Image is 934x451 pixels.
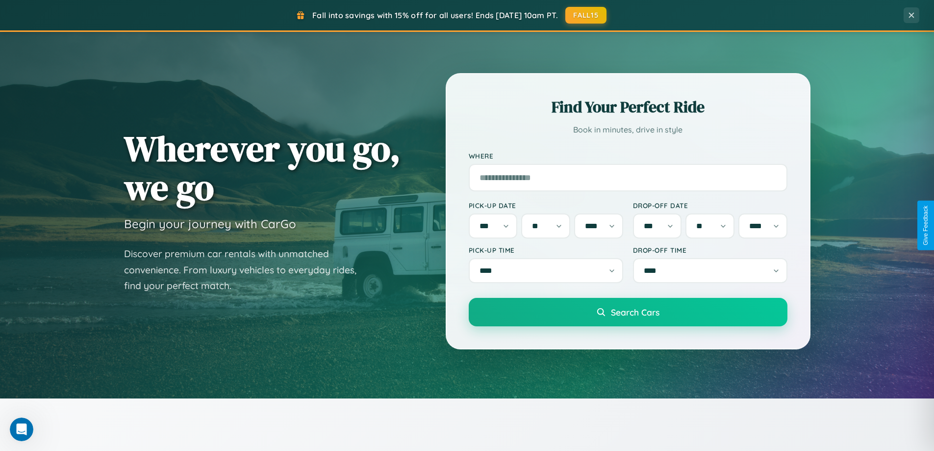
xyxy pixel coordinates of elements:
[565,7,606,24] button: FALL15
[922,206,929,245] div: Give Feedback
[611,307,659,318] span: Search Cars
[469,201,623,210] label: Pick-up Date
[633,201,787,210] label: Drop-off Date
[469,152,787,160] label: Where
[469,123,787,137] p: Book in minutes, drive in style
[469,298,787,326] button: Search Cars
[124,129,401,207] h1: Wherever you go, we go
[633,246,787,254] label: Drop-off Time
[312,10,558,20] span: Fall into savings with 15% off for all users! Ends [DATE] 10am PT.
[124,246,369,294] p: Discover premium car rentals with unmatched convenience. From luxury vehicles to everyday rides, ...
[469,96,787,118] h2: Find Your Perfect Ride
[469,246,623,254] label: Pick-up Time
[124,216,296,231] h3: Begin your journey with CarGo
[10,418,33,441] iframe: Intercom live chat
